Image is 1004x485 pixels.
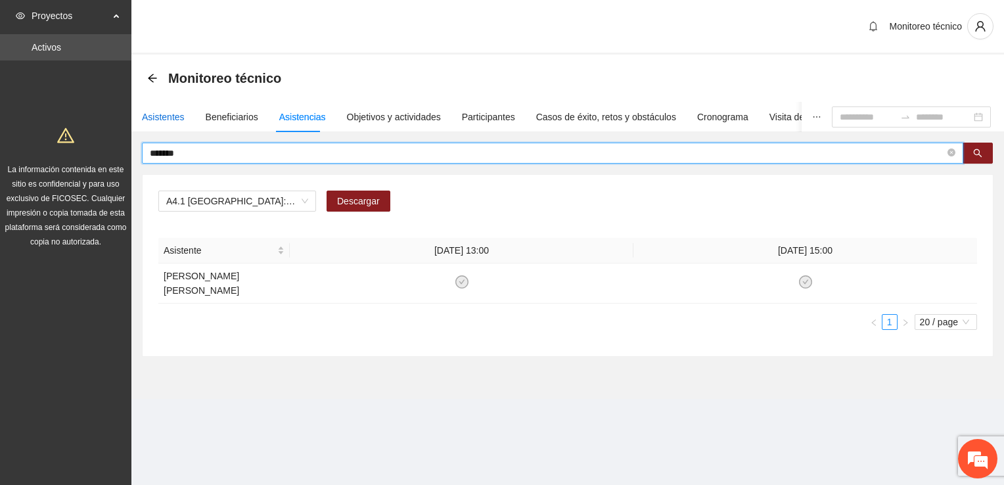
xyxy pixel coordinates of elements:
[158,238,290,264] th: Asistente
[697,110,748,124] div: Cronograma
[947,149,955,156] span: close-circle
[898,314,913,330] li: Next Page
[142,110,185,124] div: Asistentes
[920,315,972,329] span: 20 / page
[863,21,883,32] span: bell
[947,147,955,160] span: close-circle
[455,275,468,289] span: check-circle
[967,13,993,39] button: user
[7,335,250,381] textarea: Escriba su mensaje y pulse “Intro”
[337,194,380,208] span: Descargar
[5,165,127,246] span: La información contenida en este sitio es confidencial y para uso exclusivo de FICOSEC. Cualquier...
[290,238,633,264] th: [DATE] 13:00
[32,3,109,29] span: Proyectos
[164,243,275,258] span: Asistente
[870,319,878,327] span: left
[900,112,911,122] span: swap-right
[863,16,884,37] button: bell
[68,67,221,84] div: Chatee con nosotros ahora
[973,149,982,159] span: search
[882,315,897,329] a: 1
[900,112,911,122] span: to
[866,314,882,330] button: left
[279,110,326,124] div: Asistencias
[327,191,390,212] button: Descargar
[216,7,247,38] div: Minimizar ventana de chat en vivo
[812,112,821,122] span: ellipsis
[32,42,61,53] a: Activos
[968,20,993,32] span: user
[802,102,832,132] button: ellipsis
[889,21,962,32] span: Monitoreo técnico
[898,314,913,330] button: right
[536,110,676,124] div: Casos de éxito, retos y obstáculos
[76,164,181,296] span: Estamos en línea.
[882,314,898,330] li: 1
[963,143,993,164] button: search
[57,127,74,144] span: warning
[633,238,977,264] th: [DATE] 15:00
[866,314,882,330] li: Previous Page
[347,110,441,124] div: Objetivos y actividades
[168,68,281,89] span: Monitoreo técnico
[901,319,909,327] span: right
[158,264,290,304] td: [PERSON_NAME] [PERSON_NAME]
[915,314,977,330] div: Page Size
[769,110,892,124] div: Visita de campo y entregables
[799,275,812,289] span: check-circle
[16,11,25,20] span: eye
[147,73,158,83] span: arrow-left
[206,110,258,124] div: Beneficiarios
[147,73,158,84] div: Back
[462,110,515,124] div: Participantes
[166,191,308,211] span: A4.1 Chihuahua: Entrevista Inicial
